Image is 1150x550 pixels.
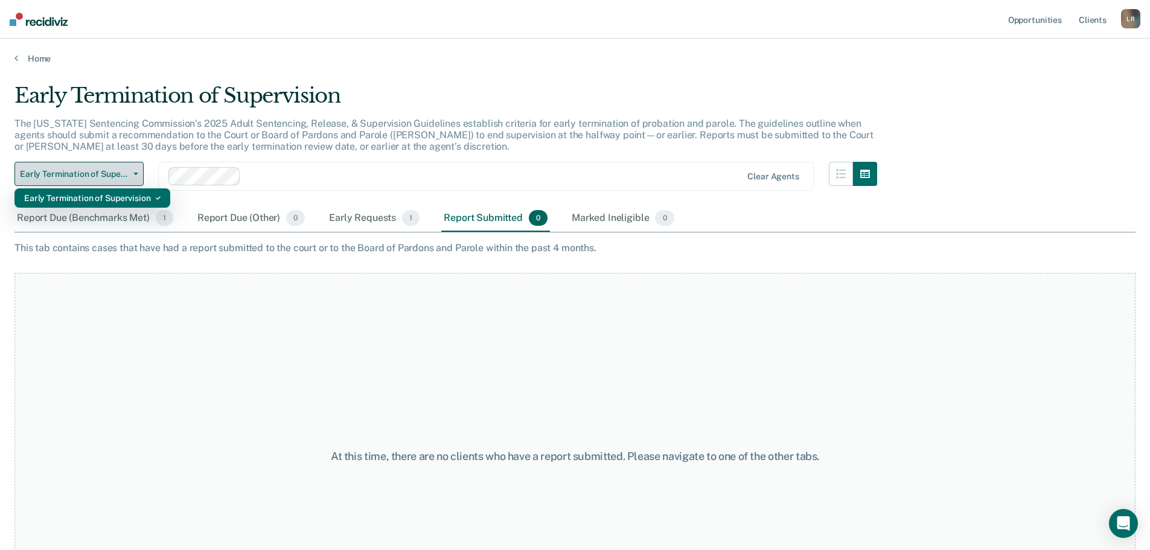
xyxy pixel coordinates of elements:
[14,53,1136,64] a: Home
[14,242,1136,254] div: This tab contains cases that have had a report submitted to the court or to the Board of Pardons ...
[14,83,877,118] div: Early Termination of Supervision
[195,205,307,232] div: Report Due (Other)0
[1121,9,1140,28] div: L R
[655,210,674,226] span: 0
[529,210,548,226] span: 0
[14,162,144,186] button: Early Termination of Supervision
[327,205,422,232] div: Early Requests1
[14,205,176,232] div: Report Due (Benchmarks Met)1
[10,13,68,26] img: Recidiviz
[1109,509,1138,538] div: Open Intercom Messenger
[24,188,161,208] div: Early Termination of Supervision
[747,171,799,182] div: Clear agents
[14,118,874,152] p: The [US_STATE] Sentencing Commission’s 2025 Adult Sentencing, Release, & Supervision Guidelines e...
[402,210,420,226] span: 1
[286,210,305,226] span: 0
[295,450,855,463] div: At this time, there are no clients who have a report submitted. Please navigate to one of the oth...
[441,205,550,232] div: Report Submitted0
[156,210,173,226] span: 1
[569,205,677,232] div: Marked Ineligible0
[20,169,129,179] span: Early Termination of Supervision
[1121,9,1140,28] button: LR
